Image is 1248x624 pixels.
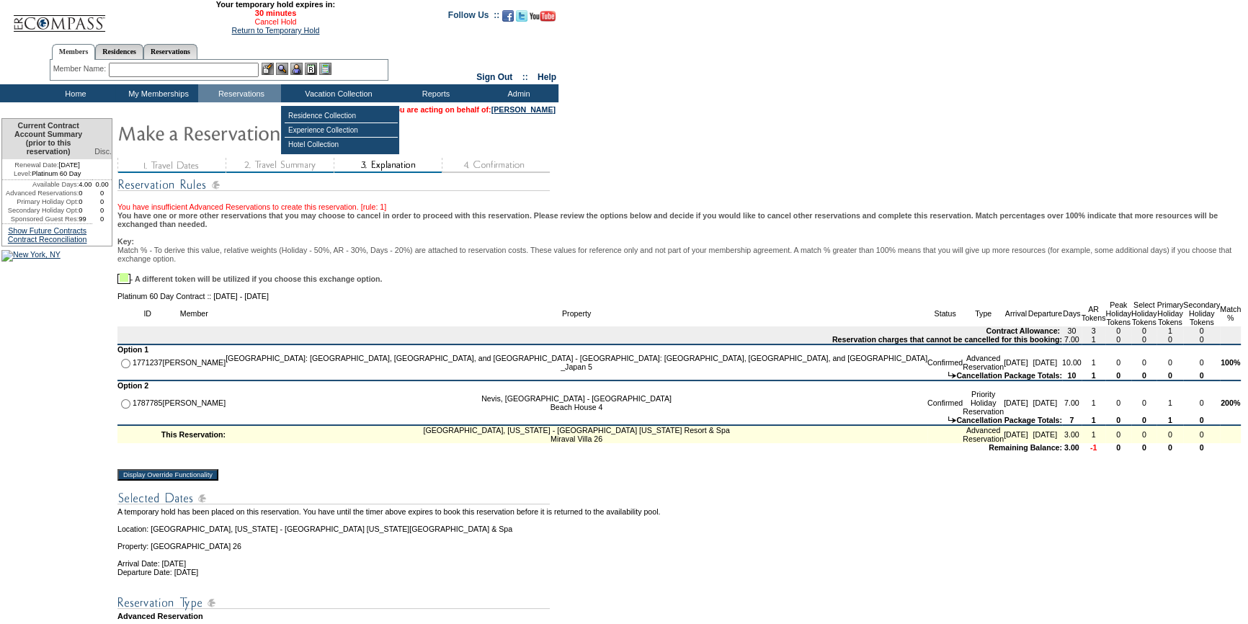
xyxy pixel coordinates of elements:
[481,394,672,403] nobr: Nevis, [GEOGRAPHIC_DATA] - [GEOGRAPHIC_DATA]
[117,246,1241,263] div: Match % - To derive this value, relative weights (Holiday - 50%, AR - 30%, Days - 20%) are attach...
[117,507,1241,516] td: A temporary hold has been placed on this reservation. You have until the timer above expires to b...
[113,9,437,17] span: 30 minutes
[963,354,1004,371] td: Advanced Reservation
[1183,416,1220,426] td: 0
[1105,416,1131,426] td: 0
[290,63,303,75] img: Impersonate
[1028,426,1062,443] td: [DATE]
[491,105,556,114] a: [PERSON_NAME]
[117,211,1241,283] div: You have one or more other reservations that you may choose to cancel in order to proceed with th...
[963,426,1004,443] td: Advanced Reservation
[1156,443,1183,452] td: 0
[92,180,112,189] td: 0.00
[538,72,556,82] a: Help
[1131,426,1157,443] td: 0
[162,390,226,416] td: [PERSON_NAME]
[502,10,514,22] img: Become our fan on Facebook
[1156,354,1183,371] td: 0
[1062,300,1082,326] td: Days
[2,206,79,215] td: Secondary Holiday Opt:
[1062,443,1082,452] td: 3.00
[79,215,92,223] td: 99
[117,469,218,481] input: Display Override Functionality
[92,197,112,206] td: 0
[1221,358,1240,367] b: 100%
[8,226,86,235] a: Show Future Contracts
[561,362,592,371] nobr: _Japan 5
[1131,416,1157,426] td: 0
[1028,354,1062,371] td: [DATE]
[117,568,1241,576] td: Departure Date: [DATE]
[1131,390,1157,416] td: 0
[1221,398,1240,407] b: 200%
[1105,354,1131,371] td: 0
[117,612,1241,620] td: Advanced Reservation
[117,489,550,507] img: Reservation Dates
[502,14,514,23] a: Become our fan on Facebook
[1131,371,1157,381] td: 0
[79,189,92,197] td: 0
[334,158,442,173] img: step3_state2.gif
[1156,371,1183,381] td: 0
[79,197,92,206] td: 0
[1156,300,1183,326] td: Primary Holiday Tokens
[1062,416,1082,426] td: 7
[117,158,226,173] img: step1_state3.gif
[1062,371,1082,381] td: 10
[162,354,226,371] td: [PERSON_NAME]
[423,426,729,434] nobr: [GEOGRAPHIC_DATA], [US_STATE] - [GEOGRAPHIC_DATA] [US_STATE] Resort & Spa
[285,109,398,123] td: Residence Collection
[1105,426,1131,443] td: 0
[52,44,96,60] a: Members
[92,206,112,215] td: 0
[1131,443,1157,452] td: 0
[226,300,927,326] td: Property
[285,138,398,151] td: Hotel Collection
[1082,426,1106,443] td: 1
[117,533,1241,551] td: Property: [GEOGRAPHIC_DATA] 26
[1156,426,1183,443] td: 0
[1004,426,1028,443] td: [DATE]
[1183,371,1220,381] td: 0
[442,158,550,173] img: step4_state1.gif
[1183,443,1220,452] td: 0
[14,169,32,178] span: Level:
[117,194,1241,211] div: You have insufficient Advanced Reservations to create this reservation. [rule: 1]
[117,416,1062,426] td: Cancellation Package Totals:
[226,158,334,173] img: step2_state3.gif
[117,516,1241,533] td: Location: [GEOGRAPHIC_DATA], [US_STATE] - [GEOGRAPHIC_DATA] [US_STATE][GEOGRAPHIC_DATA] & Spa
[1105,390,1131,416] td: 0
[927,354,963,371] td: Confirmed
[12,3,106,32] img: Compass Home
[117,176,550,194] img: subTtlResRules.gif
[1105,371,1131,381] td: 0
[262,63,274,75] img: b_edit.gif
[2,119,92,159] td: Current Contract Account Summary (prior to this reservation)
[1082,326,1106,335] td: 3
[1028,390,1062,416] td: [DATE]
[1,250,61,262] img: New York, NY
[1004,354,1028,371] td: [DATE]
[92,189,112,197] td: 0
[117,551,1241,568] td: Arrival Date: [DATE]
[117,345,1241,354] td: Option 1
[986,326,1060,335] b: Contract Allowance:
[285,123,398,138] td: Experience Collection
[79,206,92,215] td: 0
[391,105,556,114] span: You are acting on behalf of:
[1062,426,1082,443] td: 3.00
[1183,354,1220,371] td: 0
[117,381,1241,390] td: Option 2
[832,335,1062,344] b: Reservation charges that cannot be cancelled for this booking:
[1082,416,1106,426] td: 1
[1220,300,1241,326] td: Match %
[1183,426,1220,443] td: 0
[143,44,197,59] a: Reservations
[1183,335,1220,345] td: 0
[476,72,512,82] a: Sign Out
[1183,390,1220,416] td: 0
[2,169,92,180] td: Platinum 60 Day
[522,72,528,82] span: ::
[1082,335,1106,345] td: 1
[1105,326,1131,335] td: 0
